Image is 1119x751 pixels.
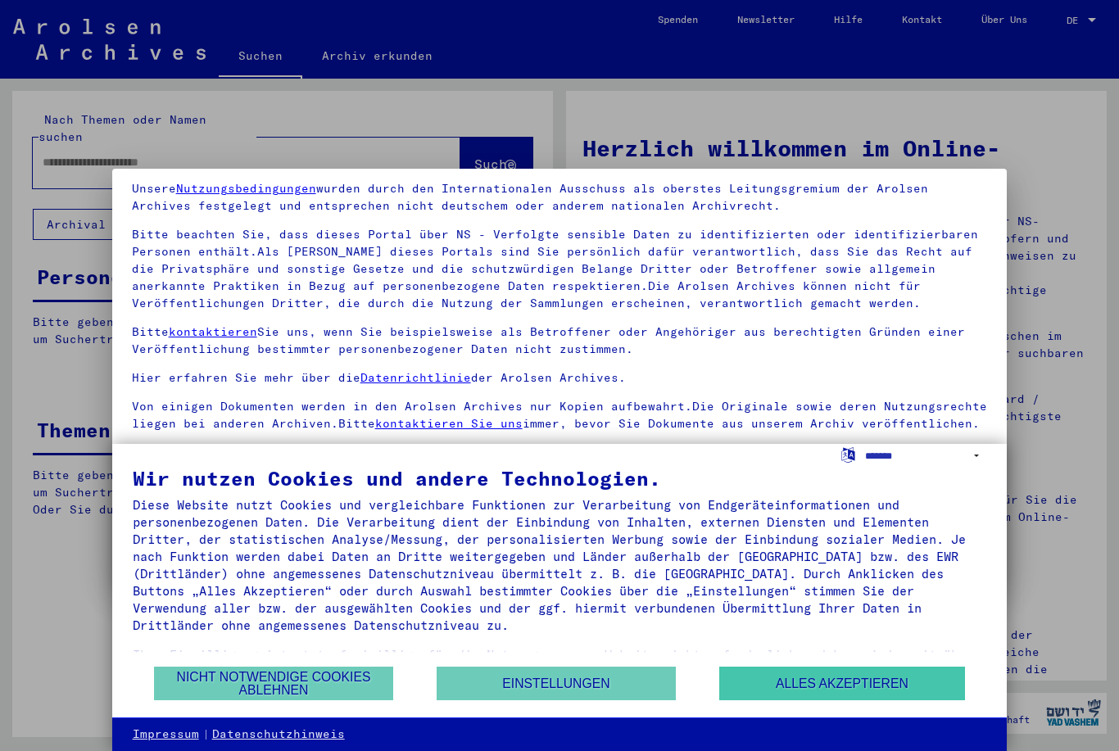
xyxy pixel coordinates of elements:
[132,398,988,432] p: Von einigen Dokumenten werden in den Arolsen Archives nur Kopien aufbewahrt.Die Originale sowie d...
[132,323,988,358] p: Bitte Sie uns, wenn Sie beispielsweise als Betroffener oder Angehöriger aus berechtigten Gründen ...
[719,667,965,700] button: Alles akzeptieren
[840,446,857,462] label: Sprache auswählen
[360,370,471,385] a: Datenrichtlinie
[865,444,986,468] select: Sprache auswählen
[132,369,988,387] p: Hier erfahren Sie mehr über die der Arolsen Archives.
[437,667,676,700] button: Einstellungen
[154,667,393,700] button: Nicht notwendige Cookies ablehnen
[133,468,987,488] div: Wir nutzen Cookies und andere Technologien.
[375,416,523,431] a: kontaktieren Sie uns
[132,180,988,215] p: Unsere wurden durch den Internationalen Ausschuss als oberstes Leitungsgremium der Arolsen Archiv...
[132,226,988,312] p: Bitte beachten Sie, dass dieses Portal über NS - Verfolgte sensible Daten zu identifizierten oder...
[176,181,316,196] a: Nutzungsbedingungen
[133,496,987,634] div: Diese Website nutzt Cookies und vergleichbare Funktionen zur Verarbeitung von Endgeräteinformatio...
[133,726,199,743] a: Impressum
[169,324,257,339] a: kontaktieren
[212,726,345,743] a: Datenschutzhinweis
